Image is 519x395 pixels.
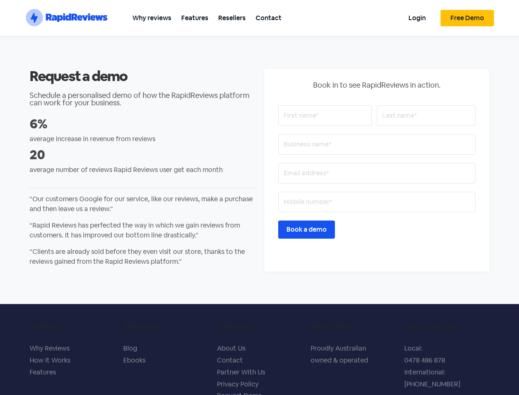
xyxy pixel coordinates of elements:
input: First name* [278,105,372,126]
input: Business name* [278,134,475,155]
a: Why reviews [127,9,176,27]
h5: Products [30,321,115,331]
input: Mobile number* [278,192,475,212]
a: Contact [251,9,286,27]
strong: 6% [30,115,48,132]
h5: Text or call us. [404,321,490,331]
a: Login [404,9,431,27]
h2: Schedule a personalised demo of how the RapidReviews platform can work for your business. [30,92,256,107]
a: Why Reviews [30,344,69,353]
p: Local: 0478 486 878 International: [PHONE_NUMBER] [404,343,490,390]
input: Last name* [377,105,475,126]
p: “Clients are already sold before they even visit our store, thanks to the reviews gained from the... [30,247,256,267]
a: Ebooks [123,356,145,365]
a: Contact [217,356,243,365]
a: Partner With Us [217,368,265,376]
h5: Resources [123,321,209,331]
a: How It Works [30,356,70,365]
a: About Us [217,344,245,353]
h5: Company [217,321,302,331]
input: Email address* [278,163,475,184]
a: Resellers [213,9,251,27]
p: “Rapid Reviews has perfected the way in which we gain reviews from customers. It has improved our... [30,221,256,240]
h5: Australian [311,321,396,331]
span: Free Demo [450,15,484,21]
p: “Our customers Google for our service, like our reviews, make a purchase and then leave us a revi... [30,194,256,214]
a: Free Demo [441,10,494,26]
p: average number of reviews Rapid Reviews user get each month [30,165,256,175]
a: Features [30,368,56,376]
strong: 20 [30,146,45,163]
a: Features [176,9,213,27]
a: Privacy Policy [217,380,258,388]
h2: Request a demo [30,67,256,85]
p: Book in to see RapidReviews in action. [278,79,475,91]
input: Book a demo [278,221,335,239]
p: average increase in revenue from reviews [30,134,256,144]
p: Proudly Australian owned & operated [311,343,396,367]
a: Blog [123,344,137,353]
